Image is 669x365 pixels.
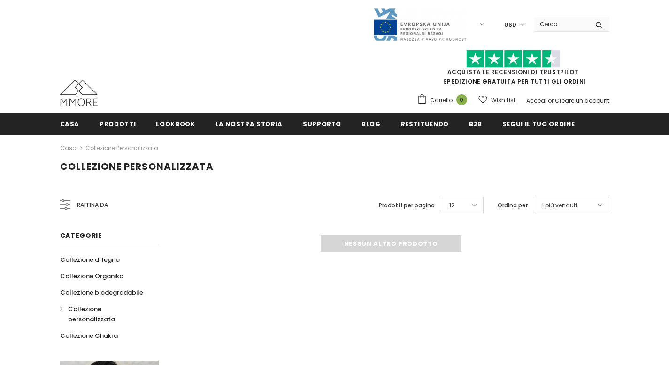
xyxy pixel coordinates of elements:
img: Fidati di Pilot Stars [466,50,560,68]
input: Search Site [534,17,588,31]
span: Casa [60,120,80,129]
span: Carrello [430,96,453,105]
span: 0 [456,94,467,105]
a: Segui il tuo ordine [502,113,575,134]
label: Ordina per [498,201,528,210]
span: USD [504,20,516,30]
img: Casi MMORE [60,80,98,106]
a: Collezione di legno [60,251,120,268]
a: Wish List [478,92,515,108]
span: or [548,97,554,105]
a: Prodotti [100,113,136,134]
span: Collezione Chakra [60,331,118,340]
span: SPEDIZIONE GRATUITA PER TUTTI GLI ORDINI [417,54,609,85]
a: Casa [60,113,80,134]
span: Wish List [491,96,515,105]
a: Casa [60,143,77,154]
a: Javni Razpis [373,20,467,28]
a: Collezione biodegradabile [60,284,143,301]
span: Collezione biodegradabile [60,288,143,297]
span: supporto [303,120,341,129]
span: Prodotti [100,120,136,129]
span: Segui il tuo ordine [502,120,575,129]
img: Javni Razpis [373,8,467,42]
span: Restituendo [401,120,449,129]
a: Collezione personalizzata [85,144,158,152]
a: Blog [361,113,381,134]
a: Acquista le recensioni di TrustPilot [447,68,579,76]
span: 12 [449,201,454,210]
span: Categorie [60,231,102,240]
a: Carrello 0 [417,93,472,107]
span: Lookbook [156,120,195,129]
a: Collezione personalizzata [60,301,148,327]
span: I più venduti [542,201,577,210]
span: Blog [361,120,381,129]
span: Collezione personalizzata [68,304,115,324]
span: Raffina da [77,200,108,210]
a: Accedi [526,97,546,105]
span: B2B [469,120,482,129]
span: La nostra storia [215,120,283,129]
span: Collezione di legno [60,255,120,264]
a: Lookbook [156,113,195,134]
a: B2B [469,113,482,134]
label: Prodotti per pagina [379,201,435,210]
a: supporto [303,113,341,134]
a: Restituendo [401,113,449,134]
span: Collezione personalizzata [60,160,214,173]
a: Creare un account [555,97,609,105]
a: Collezione Chakra [60,327,118,344]
a: La nostra storia [215,113,283,134]
span: Collezione Organika [60,272,123,281]
a: Collezione Organika [60,268,123,284]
